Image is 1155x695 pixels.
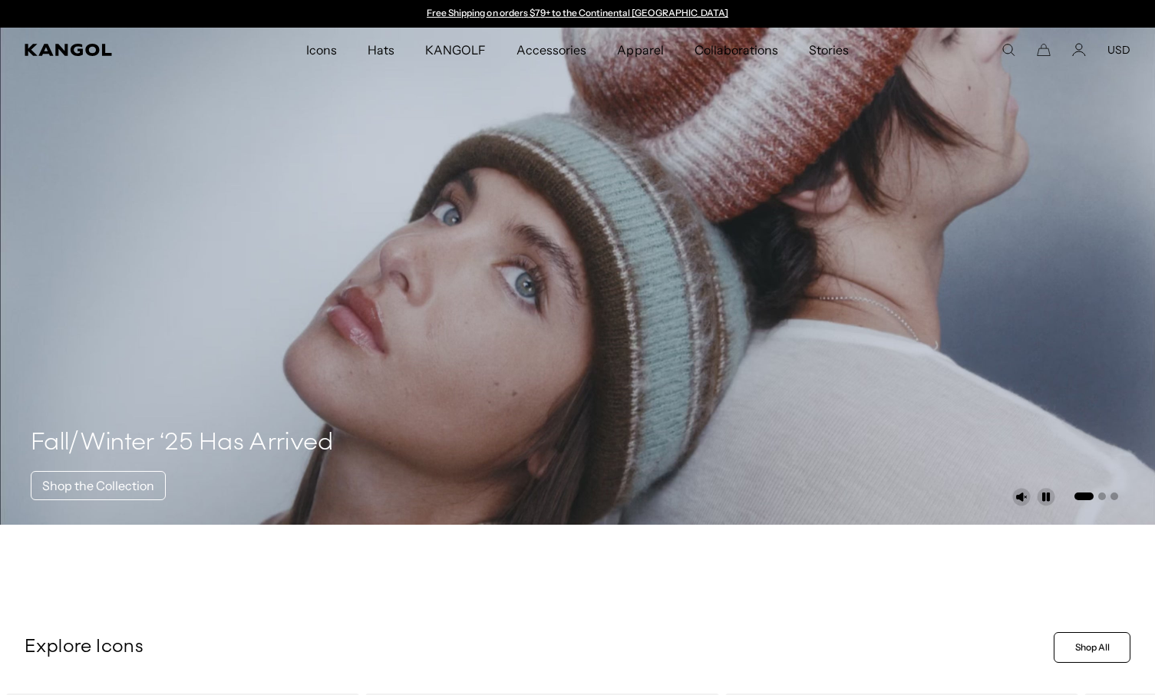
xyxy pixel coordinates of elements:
slideshow-component: Announcement bar [420,8,736,20]
span: Accessories [516,28,586,72]
div: 1 of 2 [420,8,736,20]
button: Unmute [1012,488,1031,506]
a: Stories [794,28,864,72]
button: Pause [1037,488,1055,506]
button: Go to slide 2 [1098,492,1106,500]
a: Account [1072,43,1086,57]
ul: Select a slide to show [1073,489,1118,502]
a: Kangol [25,44,202,56]
span: Hats [368,28,394,72]
span: Stories [809,28,849,72]
button: Go to slide 1 [1074,492,1094,500]
button: Go to slide 3 [1110,492,1118,500]
a: Apparel [602,28,678,72]
span: Collaborations [695,28,778,72]
button: USD [1107,43,1130,57]
a: Icons [291,28,352,72]
a: Hats [352,28,410,72]
a: Shop All [1054,632,1130,663]
div: Announcement [420,8,736,20]
p: Explore Icons [25,636,1048,659]
a: Shop the Collection [31,471,166,500]
span: KANGOLF [425,28,486,72]
a: Collaborations [679,28,794,72]
summary: Search here [1002,43,1015,57]
button: Cart [1037,43,1051,57]
a: KANGOLF [410,28,501,72]
h4: Fall/Winter ‘25 Has Arrived [31,428,334,459]
span: Icons [306,28,337,72]
a: Accessories [501,28,602,72]
a: Free Shipping on orders $79+ to the Continental [GEOGRAPHIC_DATA] [427,7,728,18]
span: Apparel [617,28,663,72]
